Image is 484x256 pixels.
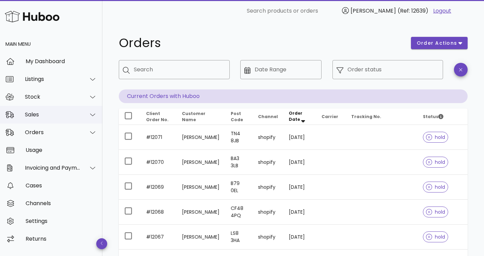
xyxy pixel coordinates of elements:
td: TN4 8JB [225,125,253,150]
th: Carrier [316,109,346,125]
td: shopify [253,225,283,250]
td: LS8 3HA [225,225,253,250]
td: shopify [253,200,283,225]
h1: Orders [119,37,403,49]
div: My Dashboard [26,58,97,65]
th: Post Code [225,109,253,125]
td: [DATE] [283,175,316,200]
button: order actions [411,37,468,49]
td: BA3 3LB [225,150,253,175]
div: Sales [25,111,81,118]
th: Tracking No. [346,109,417,125]
td: [PERSON_NAME] [176,175,225,200]
th: Channel [253,109,283,125]
td: #12068 [141,200,176,225]
span: Post Code [231,111,243,123]
div: Cases [26,182,97,189]
td: shopify [253,175,283,200]
td: CF48 4PQ [225,200,253,225]
div: Settings [26,218,97,224]
span: hold [426,160,445,165]
th: Order Date: Sorted descending. Activate to remove sorting. [283,109,316,125]
td: [PERSON_NAME] [176,125,225,150]
span: [PERSON_NAME] [351,7,396,15]
span: Customer Name [182,111,205,123]
td: shopify [253,150,283,175]
td: [DATE] [283,200,316,225]
span: Client Order No. [146,111,169,123]
div: Returns [26,236,97,242]
td: #12069 [141,175,176,200]
a: Logout [433,7,451,15]
span: Status [423,114,443,119]
span: hold [426,210,445,214]
td: #12070 [141,150,176,175]
td: B79 0EL [225,175,253,200]
td: [PERSON_NAME] [176,200,225,225]
td: [DATE] [283,125,316,150]
th: Status [417,109,468,125]
span: Channel [258,114,278,119]
div: Invoicing and Payments [25,165,81,171]
p: Current Orders with Huboo [119,89,468,103]
td: [PERSON_NAME] [176,225,225,250]
div: Listings [25,76,81,82]
span: Order Date [289,110,302,122]
th: Client Order No. [141,109,176,125]
div: Channels [26,200,97,207]
div: Orders [25,129,81,136]
span: Tracking No. [351,114,381,119]
td: [PERSON_NAME] [176,150,225,175]
span: hold [426,135,445,140]
td: shopify [253,125,283,150]
div: Stock [25,94,81,100]
span: Carrier [322,114,338,119]
span: hold [426,234,445,239]
td: [DATE] [283,225,316,250]
th: Customer Name [176,109,225,125]
td: #12071 [141,125,176,150]
td: [DATE] [283,150,316,175]
span: (Ref: 12639) [398,7,428,15]
img: Huboo Logo [5,9,59,24]
div: Usage [26,147,97,153]
span: hold [426,185,445,189]
span: order actions [416,40,457,47]
td: #12067 [141,225,176,250]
